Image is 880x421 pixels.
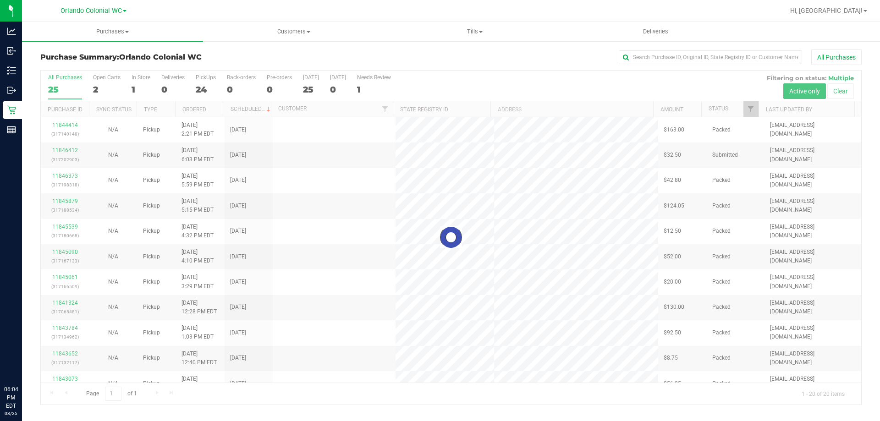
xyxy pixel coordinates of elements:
[7,66,16,75] inline-svg: Inventory
[7,27,16,36] inline-svg: Analytics
[7,105,16,115] inline-svg: Retail
[619,50,802,64] input: Search Purchase ID, Original ID, State Registry ID or Customer Name...
[565,22,746,41] a: Deliveries
[22,22,203,41] a: Purchases
[203,22,384,41] a: Customers
[631,27,681,36] span: Deliveries
[27,346,38,357] iframe: Resource center unread badge
[203,27,384,36] span: Customers
[811,49,862,65] button: All Purchases
[7,46,16,55] inline-svg: Inbound
[22,27,203,36] span: Purchases
[7,125,16,134] inline-svg: Reports
[7,86,16,95] inline-svg: Outbound
[4,410,18,417] p: 08/25
[119,53,202,61] span: Orlando Colonial WC
[4,385,18,410] p: 06:04 PM EDT
[790,7,863,14] span: Hi, [GEOGRAPHIC_DATA]!
[40,53,314,61] h3: Purchase Summary:
[9,348,37,375] iframe: Resource center
[384,22,565,41] a: Tills
[60,7,122,15] span: Orlando Colonial WC
[385,27,565,36] span: Tills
